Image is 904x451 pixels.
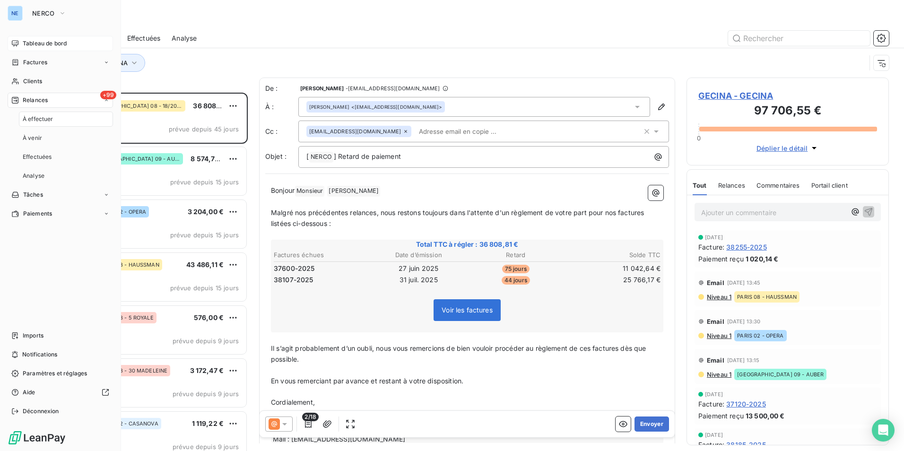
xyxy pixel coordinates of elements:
button: Envoyer [635,416,669,432]
span: Cordialement, [271,398,315,406]
span: [GEOGRAPHIC_DATA] 09 - AUBER [737,372,824,377]
span: De : [265,84,298,93]
span: GECINA - GECINA [698,89,877,102]
span: PARIS 08 - 30 MADELEINE [100,368,167,373]
div: NE [8,6,23,21]
span: PARIS 02 - CASANOVA [100,421,158,426]
span: Relances [23,96,48,104]
button: Déplier le détail [754,143,822,154]
td: 11 042,64 € [565,263,661,274]
span: prévue depuis 45 jours [169,125,239,133]
span: Effectuées [23,153,52,161]
span: Monsieur [295,186,324,197]
td: 27 juin 2025 [371,263,467,274]
span: À venir [23,134,42,142]
span: [DATE] 13:30 [727,319,761,324]
span: Déplier le détail [756,143,808,153]
span: Niveau 1 [706,332,731,339]
span: Tâches [23,191,43,199]
span: Total TTC à régler : 36 808,81 € [272,240,662,249]
span: [DATE] [705,234,723,240]
input: Adresse email en copie ... [415,124,524,139]
span: Bonjour [271,186,295,194]
span: Relances [718,182,745,189]
span: 0 [697,134,701,142]
span: prévue depuis 15 jours [170,284,239,292]
span: [ [306,152,309,160]
span: 3 172,47 € [190,366,224,374]
span: Tableau de bord [23,39,67,48]
span: ] Retard de paiement [334,152,401,160]
img: Logo LeanPay [8,430,66,445]
div: <[EMAIL_ADDRESS][DOMAIN_NAME]> [309,104,442,110]
span: 37120-2025 [726,399,766,409]
span: Clients [23,77,42,86]
span: PARIS 08 - HAUSSMAN [100,262,159,268]
td: 25 766,17 € [565,275,661,285]
h3: 97 706,55 € [698,102,877,121]
div: Open Intercom Messenger [872,419,895,442]
span: 13 500,00 € [746,411,785,421]
span: Niveau 1 [706,371,731,378]
span: Facture : [698,440,724,450]
span: +99 [100,91,116,99]
span: Niveau 1 [706,293,731,301]
span: 1 020,14 € [746,254,779,264]
span: prévue depuis 9 jours [173,337,239,345]
span: [PERSON_NAME] [327,186,380,197]
label: À : [265,102,298,112]
span: En vous remerciant par avance et restant à votre disposition. [271,377,463,385]
span: 75 jours [502,265,530,273]
span: Commentaires [756,182,800,189]
span: Notifications [22,350,57,359]
span: [GEOGRAPHIC_DATA] 08 - 18/20 MADELEINE [94,103,183,109]
span: Analyse [23,172,44,180]
a: Aide [8,385,113,400]
span: [DATE] [705,432,723,438]
span: PARIS 02 - OPERA [737,333,783,338]
span: [PERSON_NAME] [300,86,344,91]
span: [DATE] [705,391,723,397]
span: Email [707,279,724,286]
span: Paiements [23,209,52,218]
span: [PERSON_NAME] [309,104,349,110]
td: 31 juil. 2025 [371,275,467,285]
th: Solde TTC [565,250,661,260]
span: 3 204,00 € [188,208,224,216]
span: prévue depuis 9 jours [173,443,239,451]
span: 2/18 [302,413,319,421]
th: Retard [468,250,564,260]
span: prévue depuis 15 jours [170,178,239,186]
span: Effectuées [127,34,161,43]
span: Il s’agit probablement d’un oubli, nous vous remercions de bien vouloir procéder au règlement de ... [271,344,648,363]
span: 37600-2025 [274,264,315,273]
div: grid [45,93,248,451]
span: [GEOGRAPHIC_DATA] 09 - AUBER [98,156,180,162]
span: Paiement reçu [698,411,744,421]
span: Email [707,318,724,325]
span: PARIS 08 - 5 ROYALE [100,315,154,321]
span: Aide [23,388,35,397]
span: 38107-2025 [274,275,313,285]
span: 43 486,11 € [186,260,224,269]
span: Paiement reçu [698,254,744,264]
span: Email [707,356,724,364]
span: 576,00 € [194,313,224,321]
span: Malgré nos précédentes relances, nous restons toujours dans l'attente d'un règlement de votre par... [271,208,646,227]
span: Imports [23,331,43,340]
label: Cc : [265,127,298,136]
span: 38185-2025 [726,440,766,450]
span: 36 808,81 € [193,102,232,110]
span: 8 574,78 € [191,155,226,163]
span: Portail client [811,182,848,189]
span: À effectuer [23,115,53,123]
span: [EMAIL_ADDRESS][DOMAIN_NAME] [309,129,401,134]
span: [DATE] 13:15 [727,357,760,363]
span: NERCO [32,9,55,17]
span: Facture : [698,242,724,252]
span: PARIS 08 - HAUSSMAN [737,294,797,300]
span: 44 jours [502,276,530,285]
span: 1 119,22 € [192,419,224,427]
span: prévue depuis 15 jours [170,231,239,239]
span: Factures [23,58,47,67]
